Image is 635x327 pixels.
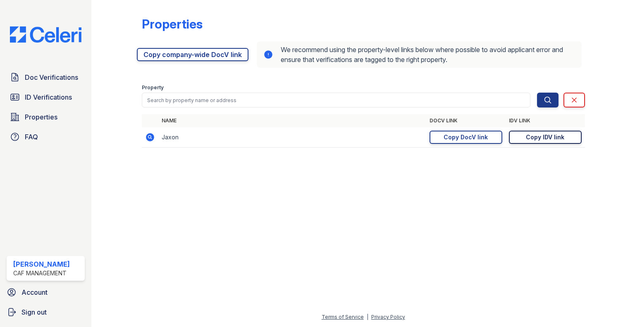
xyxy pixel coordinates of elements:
[3,304,88,320] a: Sign out
[142,93,530,107] input: Search by property name or address
[371,314,405,320] a: Privacy Policy
[137,48,248,61] a: Copy company-wide DocV link
[506,114,585,127] th: IDV Link
[526,133,564,141] div: Copy IDV link
[322,314,364,320] a: Terms of Service
[25,132,38,142] span: FAQ
[25,72,78,82] span: Doc Verifications
[430,131,502,144] a: Copy DocV link
[142,17,203,31] div: Properties
[7,69,85,86] a: Doc Verifications
[7,129,85,145] a: FAQ
[13,259,70,269] div: [PERSON_NAME]
[158,114,426,127] th: Name
[444,133,488,141] div: Copy DocV link
[158,127,426,148] td: Jaxon
[3,26,88,43] img: CE_Logo_Blue-a8612792a0a2168367f1c8372b55b34899dd931a85d93a1a3d3e32e68fde9ad4.png
[25,112,57,122] span: Properties
[3,284,88,301] a: Account
[21,307,47,317] span: Sign out
[21,287,48,297] span: Account
[13,269,70,277] div: CAF Management
[426,114,506,127] th: DocV Link
[367,314,368,320] div: |
[25,92,72,102] span: ID Verifications
[142,84,164,91] label: Property
[257,41,582,68] div: We recommend using the property-level links below where possible to avoid applicant error and ens...
[509,131,582,144] a: Copy IDV link
[7,109,85,125] a: Properties
[7,89,85,105] a: ID Verifications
